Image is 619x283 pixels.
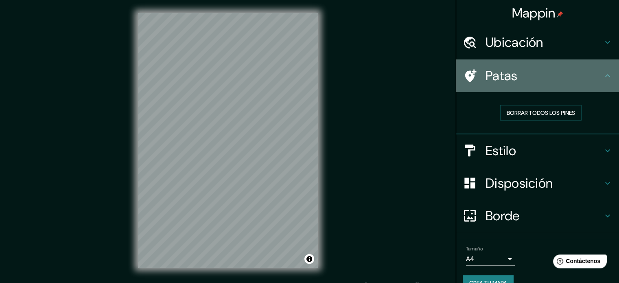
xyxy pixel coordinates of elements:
[138,13,318,268] canvas: Mapa
[486,34,543,51] font: Ubicación
[466,246,483,252] font: Tamaño
[486,67,518,84] font: Patas
[456,200,619,232] div: Borde
[456,167,619,200] div: Disposición
[547,251,610,274] iframe: Lanzador de widgets de ayuda
[557,11,563,18] img: pin-icon.png
[486,207,520,224] font: Borde
[456,26,619,59] div: Ubicación
[512,4,556,22] font: Mappin
[500,105,582,121] button: Borrar todos los pines
[466,252,515,265] div: A4
[486,175,553,192] font: Disposición
[304,254,314,264] button: Activar o desactivar atribución
[456,134,619,167] div: Estilo
[486,142,516,159] font: Estilo
[466,254,474,263] font: A4
[507,109,575,116] font: Borrar todos los pines
[456,59,619,92] div: Patas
